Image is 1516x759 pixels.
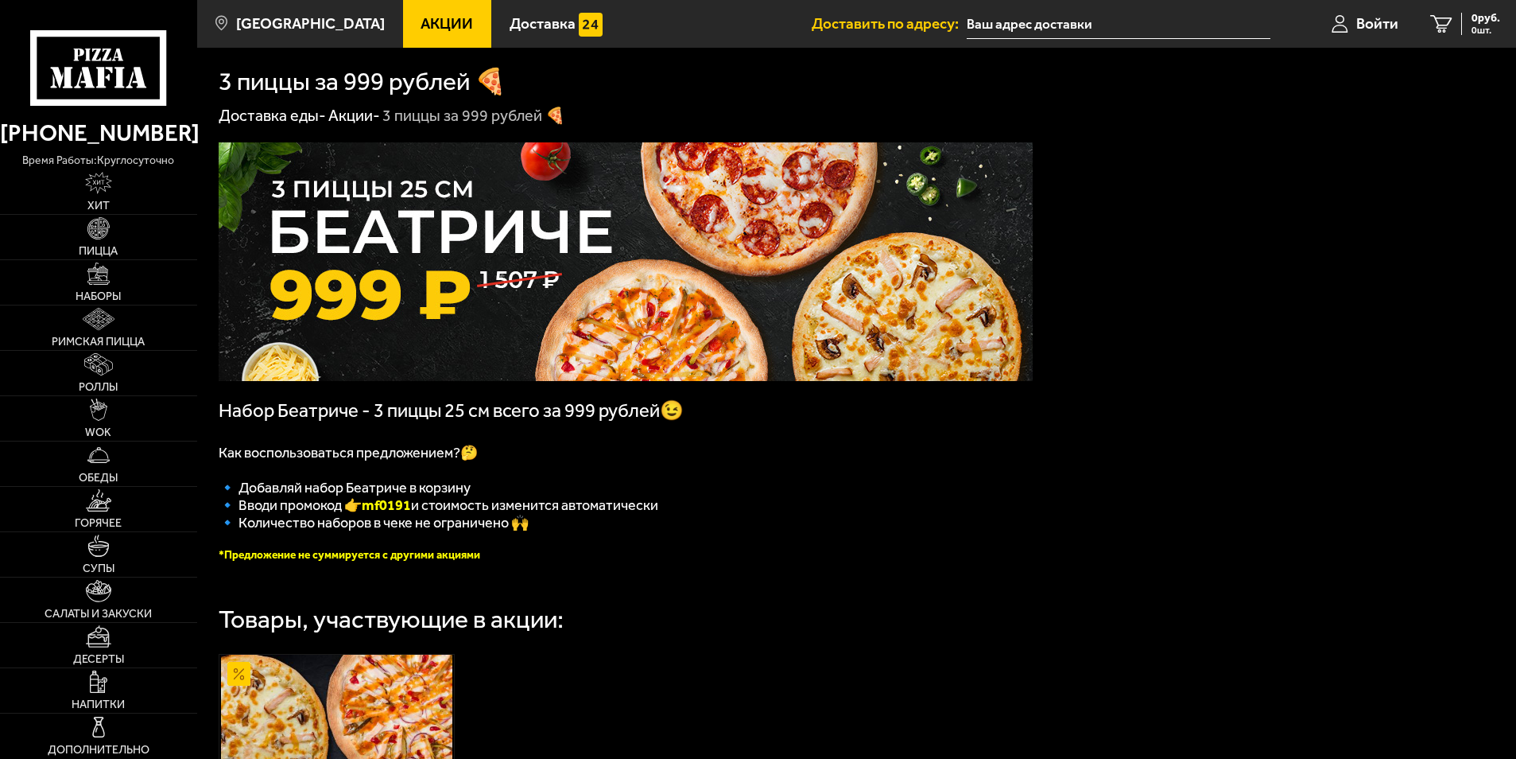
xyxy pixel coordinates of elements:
[219,106,326,125] a: Доставка еды-
[85,427,111,438] span: WOK
[382,106,565,127] div: 3 пиццы за 999 рублей 🍕
[219,548,480,562] font: *Предложение не суммируется с другими акциями
[52,337,145,348] span: Римская пицца
[83,563,114,574] span: Супы
[219,496,658,514] span: 🔹 Вводи промокод 👉 и стоимость изменится автоматически
[1471,13,1500,24] span: 0 руб.
[79,473,118,484] span: Обеды
[45,609,152,620] span: Салаты и закуски
[79,246,118,257] span: Пицца
[362,496,411,514] b: mf0191
[73,654,124,665] span: Десерты
[219,444,478,461] span: Как воспользоваться предложением?🤔
[1471,25,1500,35] span: 0 шт.
[421,16,473,31] span: Акции
[219,514,529,531] span: 🔹 Количество наборов в чеке не ограничено 🙌
[72,699,125,710] span: Напитки
[219,607,564,632] div: Товары, участвующие в акции:
[1356,16,1398,31] span: Войти
[328,106,380,125] a: Акции-
[236,16,385,31] span: [GEOGRAPHIC_DATA]
[219,142,1033,381] img: 1024x1024
[219,479,471,496] span: 🔹 Добавляй набор Беатриче в корзину
[219,399,684,422] span: Набор Беатриче - 3 пиццы 25 см всего за 999 рублей😉
[812,16,967,31] span: Доставить по адресу:
[75,518,122,529] span: Горячее
[227,662,251,686] img: Акционный
[219,69,506,95] h1: 3 пиццы за 999 рублей 🍕
[967,10,1270,39] input: Ваш адрес доставки
[87,200,110,212] span: Хит
[76,291,121,302] span: Наборы
[48,745,149,756] span: Дополнительно
[510,16,576,31] span: Доставка
[79,382,118,393] span: Роллы
[579,13,603,37] img: 15daf4d41897b9f0e9f617042186c801.svg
